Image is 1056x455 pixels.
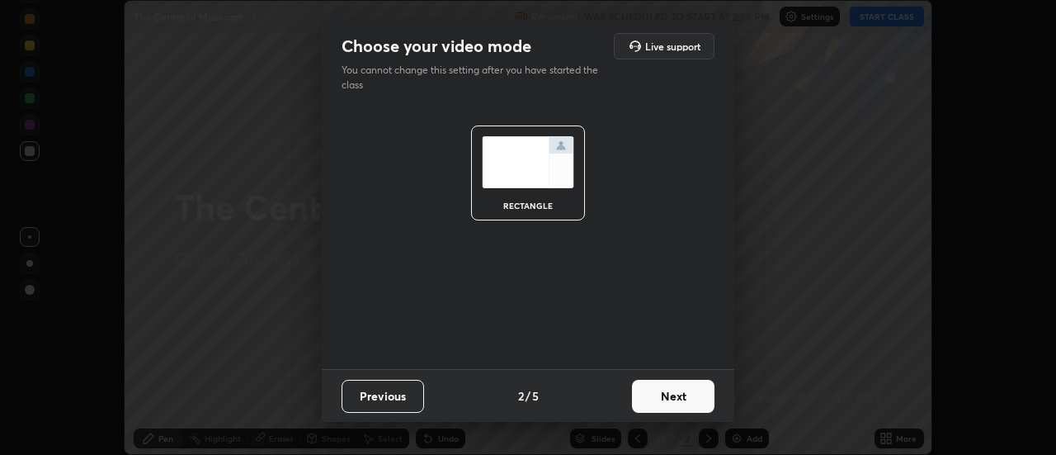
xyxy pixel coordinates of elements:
button: Next [632,380,714,413]
h4: 5 [532,387,539,405]
h4: 2 [518,387,524,405]
h5: Live support [645,41,700,51]
div: rectangle [495,201,561,210]
img: normalScreenIcon.ae25ed63.svg [482,136,574,188]
p: You cannot change this setting after you have started the class [342,63,609,92]
h2: Choose your video mode [342,36,531,57]
h4: / [526,387,530,405]
button: Previous [342,380,424,413]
